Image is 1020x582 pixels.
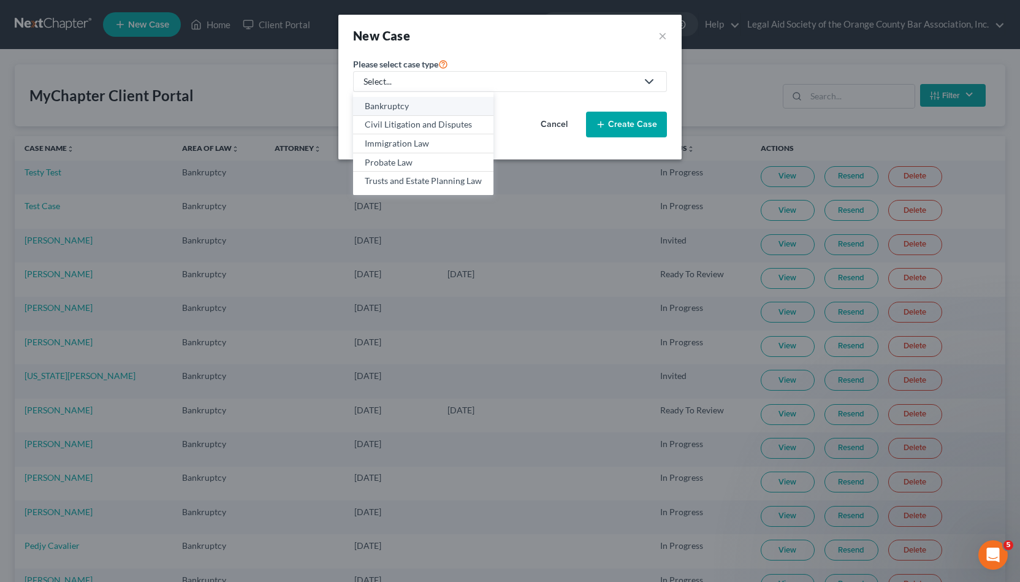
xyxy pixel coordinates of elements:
[353,97,493,116] a: Bankruptcy
[353,59,438,69] span: Please select case type
[365,175,482,187] div: Trusts and Estate Planning Law
[353,134,493,153] a: Immigration Law
[363,75,637,88] div: Select...
[365,100,482,112] div: Bankruptcy
[365,137,482,150] div: Immigration Law
[365,118,482,131] div: Civil Litigation and Disputes
[353,153,493,172] a: Probate Law
[353,172,493,190] a: Trusts and Estate Planning Law
[658,27,667,44] button: ×
[586,112,667,137] button: Create Case
[1003,540,1013,550] span: 5
[353,28,410,43] strong: New Case
[353,116,493,135] a: Civil Litigation and Disputes
[527,112,581,137] button: Cancel
[978,540,1008,570] iframe: Intercom live chat
[365,156,482,169] div: Probate Law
